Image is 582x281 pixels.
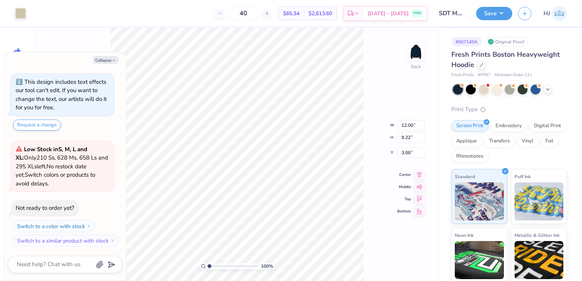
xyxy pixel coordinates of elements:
[16,163,86,179] span: No restock date yet.
[93,56,118,64] button: Collapse
[552,6,567,21] img: Hayden Joseph
[451,50,560,69] span: Fresh Prints Boston Heavyweight Hoodie
[540,136,558,147] div: Foil
[309,10,332,18] span: $2,613.60
[515,231,560,239] span: Metallic & Glitter Ink
[455,231,473,239] span: Neon Ink
[451,37,482,46] div: # 507149A
[16,145,108,187] span: Only 210 Ss, 628 Ms, 658 Ls and 295 XLs left. Switch colors or products to avoid delays.
[455,182,504,220] img: Standard
[451,136,482,147] div: Applique
[529,120,566,132] div: Digital Print
[13,235,119,247] button: Switch to a similar product with stock
[451,72,474,78] span: Fresh Prints
[229,6,258,20] input: – –
[515,182,564,220] img: Puff Ink
[517,136,538,147] div: Vinyl
[433,6,470,21] input: Untitled Design
[476,7,512,20] button: Save
[478,72,491,78] span: # FP87
[368,10,409,18] span: [DATE] - [DATE]
[455,172,475,180] span: Standard
[413,11,421,16] span: FREE
[397,196,411,202] span: Top
[451,105,567,114] div: Print Type
[13,120,61,131] button: Request a change
[515,241,564,279] img: Metallic & Glitter Ink
[261,263,273,270] span: 100 %
[455,241,504,279] img: Neon Ink
[451,120,488,132] div: Screen Print
[515,172,531,180] span: Puff Ink
[408,44,424,59] img: Back
[13,220,95,232] button: Switch to a color with stock
[491,120,527,132] div: Embroidery
[86,224,91,228] img: Switch to a color with stock
[397,172,411,177] span: Center
[397,184,411,190] span: Middle
[283,10,299,18] span: $65.34
[16,145,87,162] strong: Low Stock in S, M, L and XL :
[110,238,115,243] img: Switch to a similar product with stock
[16,78,107,112] div: This design includes text effects our tool can't edit. If you want to change the text, our artist...
[16,204,74,212] div: Not ready to order yet?
[411,63,421,70] div: Back
[544,9,550,18] span: HJ
[486,37,528,46] div: Original Proof
[397,209,411,214] span: Bottom
[494,72,532,78] span: Minimum Order: 12 +
[451,151,488,162] div: Rhinestones
[484,136,515,147] div: Transfers
[544,6,567,21] a: HJ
